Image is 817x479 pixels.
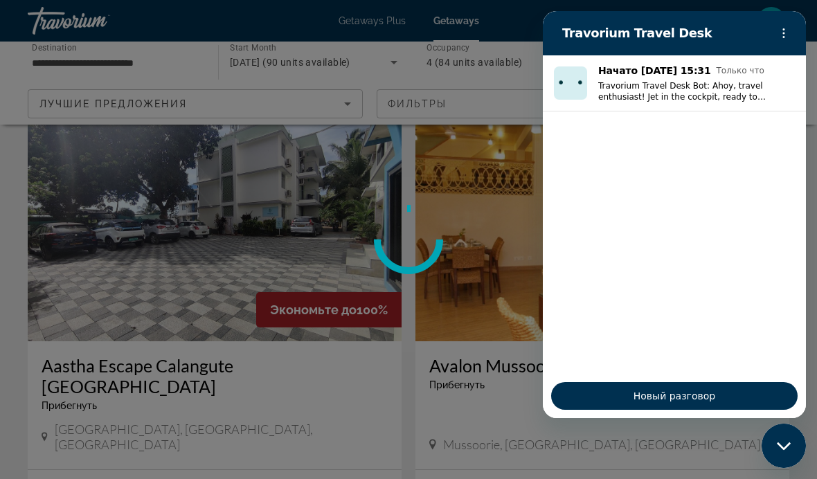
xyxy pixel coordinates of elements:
iframe: Окно обмена сообщениями [543,11,806,418]
iframe: Кнопка, открывающая окно обмена сообщениями; идет разговор [762,424,806,468]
